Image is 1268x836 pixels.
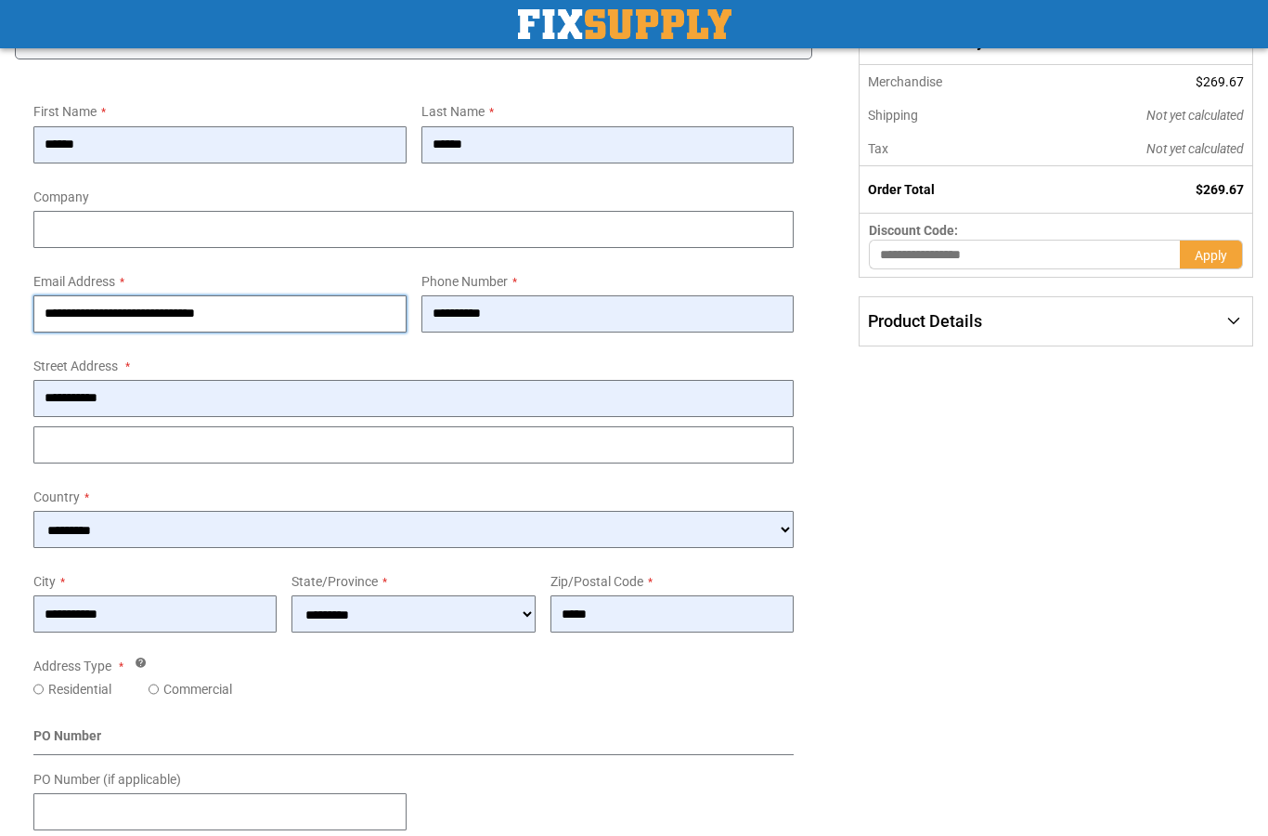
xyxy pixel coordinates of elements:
span: Country [33,490,80,504]
button: Apply [1180,240,1243,269]
span: City [33,574,56,589]
a: store logo [518,9,731,39]
strong: Order Total [868,182,935,197]
div: PO Number [33,726,794,755]
th: Merchandise [860,65,1034,98]
span: First Name [33,104,97,119]
span: $269.67 [1196,182,1244,197]
label: Commercial [163,680,232,699]
span: Shipping [868,108,918,123]
span: Zip/Postal Code [550,574,643,589]
span: Last Name [421,104,485,119]
span: Address Type [33,659,111,673]
span: Phone Number [421,274,508,289]
span: Product Details [868,311,982,331]
span: Not yet calculated [1146,141,1244,156]
th: Tax [860,132,1034,166]
span: $269.67 [1196,74,1244,89]
span: State/Province [291,574,378,589]
span: Discount Code: [869,223,958,238]
span: Apply [1195,248,1227,263]
span: Email Address [33,274,115,289]
span: PO Number (if applicable) [33,772,181,787]
span: Not yet calculated [1146,108,1244,123]
span: Company [33,189,89,204]
label: Residential [48,680,111,699]
img: Fix Industrial Supply [518,9,731,39]
span: Street Address [33,359,118,373]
